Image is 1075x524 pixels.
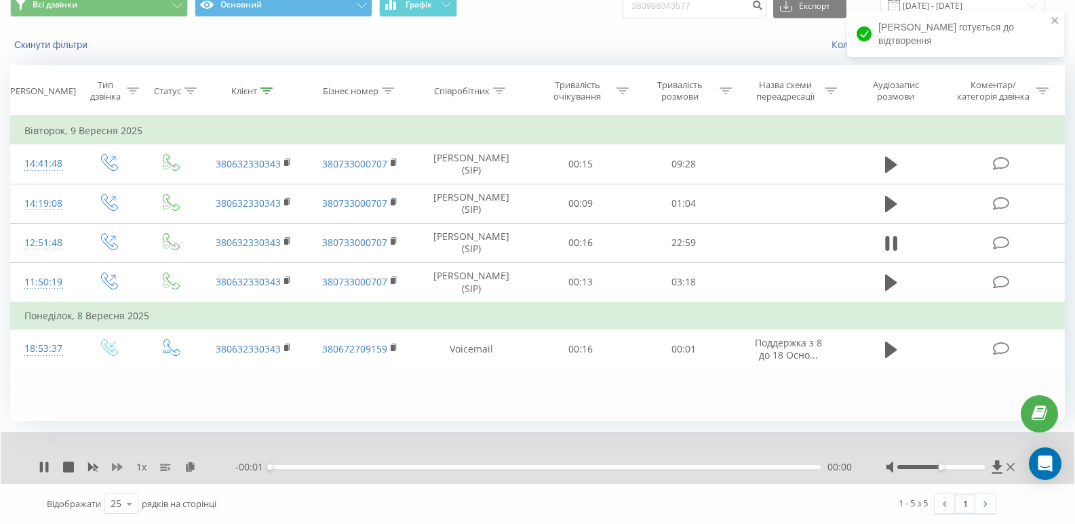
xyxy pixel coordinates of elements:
td: 00:09 [529,184,632,223]
td: [PERSON_NAME] (SIP) [414,262,529,302]
td: Вівторок, 9 Вересня 2025 [11,117,1065,144]
a: Коли дані можуть відрізнятися вiд інших систем [832,38,1065,51]
span: Поддержка з 8 до 18 Осно... [755,336,822,361]
div: Тривалість розмови [644,79,716,102]
td: 00:15 [529,144,632,184]
a: 380672709159 [322,342,387,355]
div: Accessibility label [939,464,944,470]
a: 380632330343 [216,157,281,170]
a: 380733000707 [322,236,387,249]
div: Співробітник [434,85,490,97]
div: Коментар/категорія дзвінка [954,79,1033,102]
div: Статус [154,85,181,97]
a: 380632330343 [216,236,281,249]
td: 00:01 [632,329,735,369]
div: Тип дзвінка [88,79,123,102]
a: 380733000707 [322,275,387,288]
div: Назва схеми переадресації [749,79,821,102]
td: 00:16 [529,329,632,369]
div: Тривалість очікування [541,79,613,102]
td: 00:13 [529,262,632,302]
span: 1 x [136,460,146,474]
span: 00:00 [827,460,852,474]
td: Понеділок, 8 Вересня 2025 [11,302,1065,329]
div: Аудіозапис розмови [854,79,937,102]
div: 14:41:48 [24,150,63,177]
td: 01:04 [632,184,735,223]
div: 1 - 5 з 5 [899,496,928,510]
span: - 00:01 [235,460,270,474]
a: 1 [955,494,975,513]
td: [PERSON_NAME] (SIP) [414,144,529,184]
span: Відображати [47,498,101,510]
button: close [1051,15,1060,28]
div: [PERSON_NAME] [7,85,76,97]
button: Скинути фільтри [10,39,94,51]
div: 25 [111,497,121,510]
div: 18:53:37 [24,336,63,362]
a: 380632330343 [216,342,281,355]
td: 00:16 [529,223,632,262]
a: 380733000707 [322,157,387,170]
td: [PERSON_NAME] (SIP) [414,223,529,262]
td: 09:28 [632,144,735,184]
div: Accessibility label [267,464,273,470]
a: 380632330343 [216,275,281,288]
td: 22:59 [632,223,735,262]
div: 11:50:19 [24,269,63,296]
div: [PERSON_NAME] готується до відтворення [847,11,1064,57]
td: Voicemail [414,329,529,369]
a: 380733000707 [322,197,387,209]
a: 380632330343 [216,197,281,209]
div: 12:51:48 [24,230,63,256]
div: 14:19:08 [24,190,63,217]
td: 03:18 [632,262,735,302]
td: [PERSON_NAME] (SIP) [414,184,529,223]
div: Open Intercom Messenger [1029,447,1061,480]
div: Клієнт [231,85,257,97]
div: Бізнес номер [323,85,378,97]
span: рядків на сторінці [142,498,216,510]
